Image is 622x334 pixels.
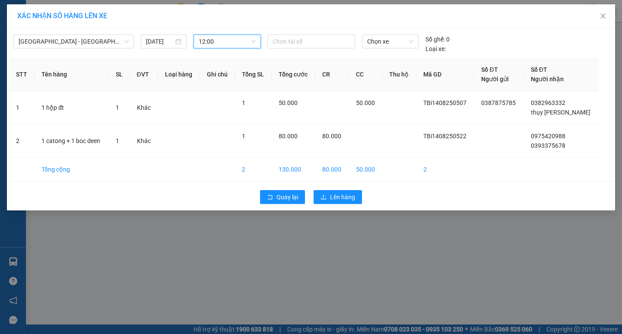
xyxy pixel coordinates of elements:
strong: CÔNG TY VẬN TẢI ĐỨC TRƯỞNG [19,5,111,11]
td: 80.000 [315,158,349,181]
td: 2 [9,124,35,158]
span: 0393375678 - [27,58,108,66]
td: 1 [9,91,35,124]
th: STT [9,58,35,91]
td: 50.000 [349,158,383,181]
span: Số ghế: [425,35,445,44]
button: uploadLên hàng [314,190,362,204]
span: Người gửi [481,76,509,83]
th: Ghi chú [200,58,235,91]
th: Thu hộ [382,58,416,91]
td: Khác [130,124,158,158]
span: 1 [242,99,245,106]
th: CC [349,58,383,91]
span: 12:00 [199,35,256,48]
th: Tổng SL [235,58,272,91]
div: 0 [425,35,450,44]
span: TBi1408250507 [423,99,466,106]
span: thụy [PERSON_NAME] [531,109,590,116]
th: Tổng cước [272,58,315,91]
span: VP [PERSON_NAME] - [25,31,106,54]
th: Mã GD [416,58,475,91]
span: Chọn xe [367,35,413,48]
span: rollback [267,194,273,201]
td: 2 [416,158,475,181]
td: Khác [130,91,158,124]
span: Gửi [6,35,16,41]
span: close [600,13,606,19]
button: Close [591,4,615,29]
td: 130.000 [272,158,315,181]
span: 0975420988 [70,58,108,66]
span: - [25,22,27,29]
span: Số ĐT [531,66,547,73]
span: Lên hàng [330,192,355,202]
span: 0382963332 [531,99,565,106]
span: 0975420988 [531,133,565,140]
span: 50.000 [279,99,298,106]
span: XÁC NHẬN SỐ HÀNG LÊN XE [17,12,107,20]
td: 1 hộp đt [35,91,108,124]
span: 0387875785 [481,99,516,106]
span: Loại xe: [425,44,446,54]
span: Quay lại [276,192,298,202]
td: Tổng cộng [35,158,108,181]
th: CR [315,58,349,91]
th: SL [109,58,130,91]
span: 14 [PERSON_NAME], [PERSON_NAME] [25,31,106,54]
button: rollbackQuay lại [260,190,305,204]
th: Loại hàng [158,58,200,91]
span: TBi1408250522 [423,133,466,140]
span: 80.000 [322,133,341,140]
span: 80.000 [279,133,298,140]
td: 1 catong + 1 boc deen [35,124,108,158]
strong: HOTLINE : [51,13,79,19]
span: Người nhận [531,76,564,83]
th: Tên hàng [35,58,108,91]
span: Hà Nội - Thái Thụy (45 chỗ) [19,35,129,48]
span: 1 [116,104,119,111]
input: 14/08/2025 [146,37,174,46]
span: 1 [116,137,119,144]
span: Số ĐT [481,66,498,73]
td: 2 [235,158,272,181]
span: 50.000 [356,99,375,106]
span: upload [321,194,327,201]
span: 1 [242,133,245,140]
th: ĐVT [130,58,158,91]
span: 0393375678 [531,142,565,149]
